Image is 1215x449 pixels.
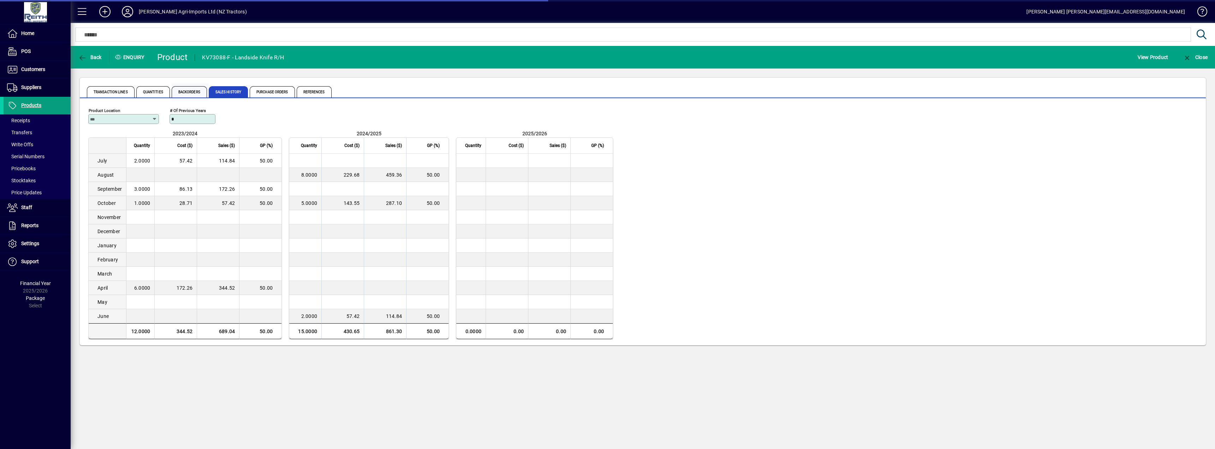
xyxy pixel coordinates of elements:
[357,131,381,136] span: 2024/2025
[177,285,193,291] span: 172.26
[4,253,71,271] a: Support
[126,323,154,339] td: 12.0000
[134,186,150,192] span: 3.0000
[1175,51,1215,64] app-page-header-button: Close enquiry
[21,241,39,246] span: Settings
[528,323,570,339] td: 0.00
[4,163,71,175] a: Pricebooks
[197,323,239,339] td: 689.04
[7,154,45,159] span: Serial Numbers
[21,66,45,72] span: Customers
[179,158,192,164] span: 57.42
[1026,6,1185,17] div: [PERSON_NAME] [PERSON_NAME][EMAIL_ADDRESS][DOMAIN_NAME]
[7,190,42,195] span: Price Updates
[301,313,318,319] span: 2.0000
[89,108,120,113] mat-label: Product Location
[4,25,71,42] a: Home
[4,187,71,199] a: Price Updates
[522,131,547,136] span: 2025/2026
[76,51,103,64] button: Back
[427,142,440,149] span: GP (%)
[4,175,71,187] a: Stocktakes
[386,200,402,206] span: 287.10
[260,158,273,164] span: 50.00
[87,86,135,98] span: Transaction Lines
[134,158,150,164] span: 2.0000
[89,182,126,196] td: September
[21,223,38,228] span: Reports
[21,48,31,54] span: POS
[4,114,71,126] a: Receipts
[301,200,318,206] span: 5.0000
[116,5,139,18] button: Profile
[109,52,152,63] div: Enquiry
[364,323,406,339] td: 861.30
[4,79,71,96] a: Suppliers
[219,158,235,164] span: 114.84
[78,54,102,60] span: Back
[301,142,317,149] span: Quantity
[136,86,170,98] span: Quantities
[89,224,126,238] td: December
[4,150,71,163] a: Serial Numbers
[89,267,126,281] td: March
[134,142,150,149] span: Quantity
[260,285,273,291] span: 50.00
[427,313,440,319] span: 50.00
[344,142,360,149] span: Cost ($)
[1181,51,1209,64] button: Close
[346,313,360,319] span: 57.42
[89,238,126,253] td: January
[289,323,321,339] td: 15.0000
[386,172,402,178] span: 459.36
[1192,1,1206,24] a: Knowledge Base
[94,5,116,18] button: Add
[89,210,126,224] td: November
[89,154,126,168] td: July
[344,172,360,178] span: 229.68
[7,178,36,183] span: Stocktakes
[157,52,188,63] div: Product
[89,281,126,295] td: April
[260,200,273,206] span: 50.00
[1138,52,1168,63] span: View Product
[219,186,235,192] span: 172.26
[386,313,402,319] span: 114.84
[297,86,332,98] span: References
[4,217,71,235] a: Reports
[239,323,281,339] td: 50.00
[509,142,524,149] span: Cost ($)
[570,323,613,339] td: 0.00
[134,285,150,291] span: 6.0000
[465,142,481,149] span: Quantity
[406,323,449,339] td: 50.00
[4,138,71,150] a: Write Offs
[301,172,318,178] span: 8.0000
[4,235,71,253] a: Settings
[456,323,486,339] td: 0.0000
[7,118,30,123] span: Receipts
[202,52,284,63] div: KV73088-F - Landside Knife R/H
[154,323,197,339] td: 344.52
[173,131,197,136] span: 2023/2024
[260,186,273,192] span: 50.00
[89,253,126,267] td: February
[4,126,71,138] a: Transfers
[21,259,39,264] span: Support
[260,142,273,149] span: GP (%)
[1136,51,1170,64] button: View Product
[209,86,248,98] span: Sales History
[321,323,364,339] td: 430.65
[486,323,528,339] td: 0.00
[172,86,207,98] span: Backorders
[7,142,33,147] span: Write Offs
[89,295,126,309] td: May
[139,6,247,17] div: [PERSON_NAME] Agri-Imports Ltd (NZ Tractors)
[177,142,192,149] span: Cost ($)
[21,205,32,210] span: Staff
[71,51,109,64] app-page-header-button: Back
[4,199,71,217] a: Staff
[21,102,41,108] span: Products
[222,200,235,206] span: 57.42
[427,172,440,178] span: 50.00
